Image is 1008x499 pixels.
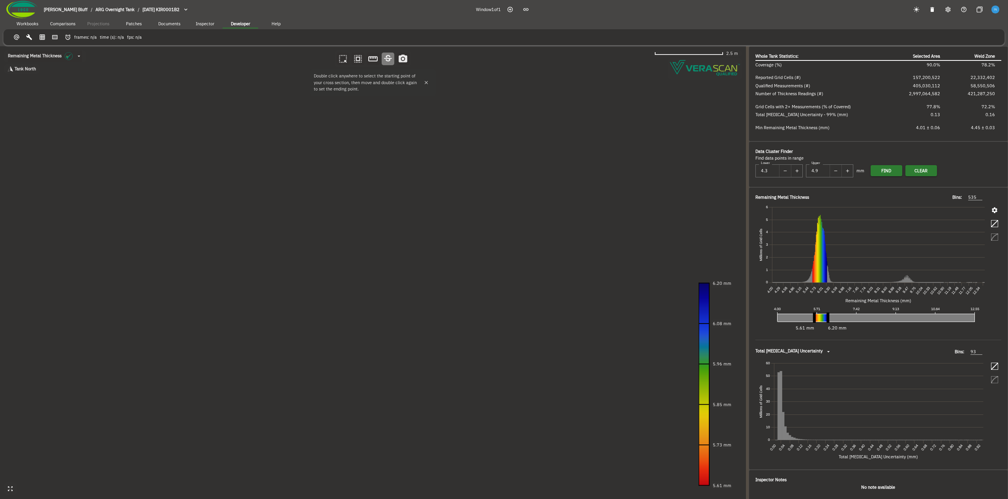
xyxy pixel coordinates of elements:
[74,34,97,41] span: frames: n/a
[755,91,823,96] span: Number of Thickness Readings (#)
[65,52,73,60] img: icon in the dropdown
[15,66,36,72] span: Tank North
[755,112,848,117] span: Total [MEDICAL_DATA] Uncertainty - 99% (mm)
[138,6,139,13] li: /
[755,149,793,154] span: Data Cluster Finder
[955,348,964,355] span: Bins:
[952,194,962,201] span: Bins:
[982,62,995,68] span: 78.2%
[755,155,1001,162] div: Find data points in range
[755,83,810,89] span: Qualified Measurements (#)
[96,7,135,12] span: ARG Overnight Tank
[713,361,731,367] text: 5.96 mm
[755,53,798,59] span: Whole Tank Statistics:
[871,165,902,176] button: Find
[755,348,823,354] span: Total [MEDICAL_DATA] Uncertainty
[986,112,995,117] span: 0.16
[905,165,937,176] button: Clear
[755,75,801,80] span: Reported Grid Cells (#)
[974,53,995,59] span: Weld Zone
[755,194,809,201] span: Remaining Metal Thickness
[44,6,180,13] nav: breadcrumb
[127,34,142,41] span: fps: n/a
[8,53,62,59] span: Remaining Metal Thickness
[6,1,37,18] img: Company Logo
[196,21,214,27] span: Inspector
[971,75,995,80] span: 22,332,402
[91,6,92,13] li: /
[755,62,782,68] span: Coverage (%)
[476,6,501,13] span: Window 1 of 1
[158,21,180,27] span: Documents
[968,91,995,96] span: 421,287,250
[931,112,940,117] span: 0.13
[971,83,995,89] span: 58,550,506
[713,483,731,488] text: 5.61 mm
[830,164,841,177] button: decrease value
[142,7,180,12] span: [DATE] KIR0001B2
[856,168,864,174] span: mm
[17,21,38,27] span: Workbooks
[841,164,853,177] button: increase value
[713,402,731,407] text: 5.85 mm
[913,83,940,89] span: 405,030,112
[126,21,142,27] span: Patches
[670,60,740,76] img: Verascope qualified watermark
[909,91,940,96] span: 2,997,064,582
[726,50,738,57] span: 2.5 m
[811,161,820,166] label: Upper
[41,4,196,15] button: breadcrumb
[755,477,787,482] span: Inspector Notes
[916,125,940,130] span: 4.01 ± 0.06
[914,167,927,175] span: Clear
[713,321,731,326] text: 6.08 mm
[791,164,803,177] button: increase value
[927,62,940,68] span: 90.0%
[779,164,791,177] button: decrease value
[913,75,940,80] span: 157,200,522
[991,6,999,13] img: f6ffcea323530ad0f5eeb9c9447a59c5
[713,281,731,286] text: 6.20 mm
[982,104,995,109] span: 72.2%
[314,73,420,92] p: Double click anywhere to select the starting point of your cross section, then move and double cl...
[100,34,124,41] span: time (s): n/a
[913,53,940,59] span: Selected Area
[881,167,891,175] span: Find
[50,21,75,27] span: Comparisons
[761,161,770,166] label: Lower
[272,21,281,27] span: Help
[755,125,830,130] span: Min Remaining Metal Thickness (mm)
[755,104,851,109] span: Grid Cells with 2+ Measurements (% of Covered)
[971,125,995,130] span: 4.45 ± 0.03
[927,104,940,109] span: 77.8%
[861,484,895,490] b: No note available
[713,442,731,448] text: 5.73 mm
[44,7,88,12] span: [PERSON_NAME] Bluff
[231,21,250,27] span: Developer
